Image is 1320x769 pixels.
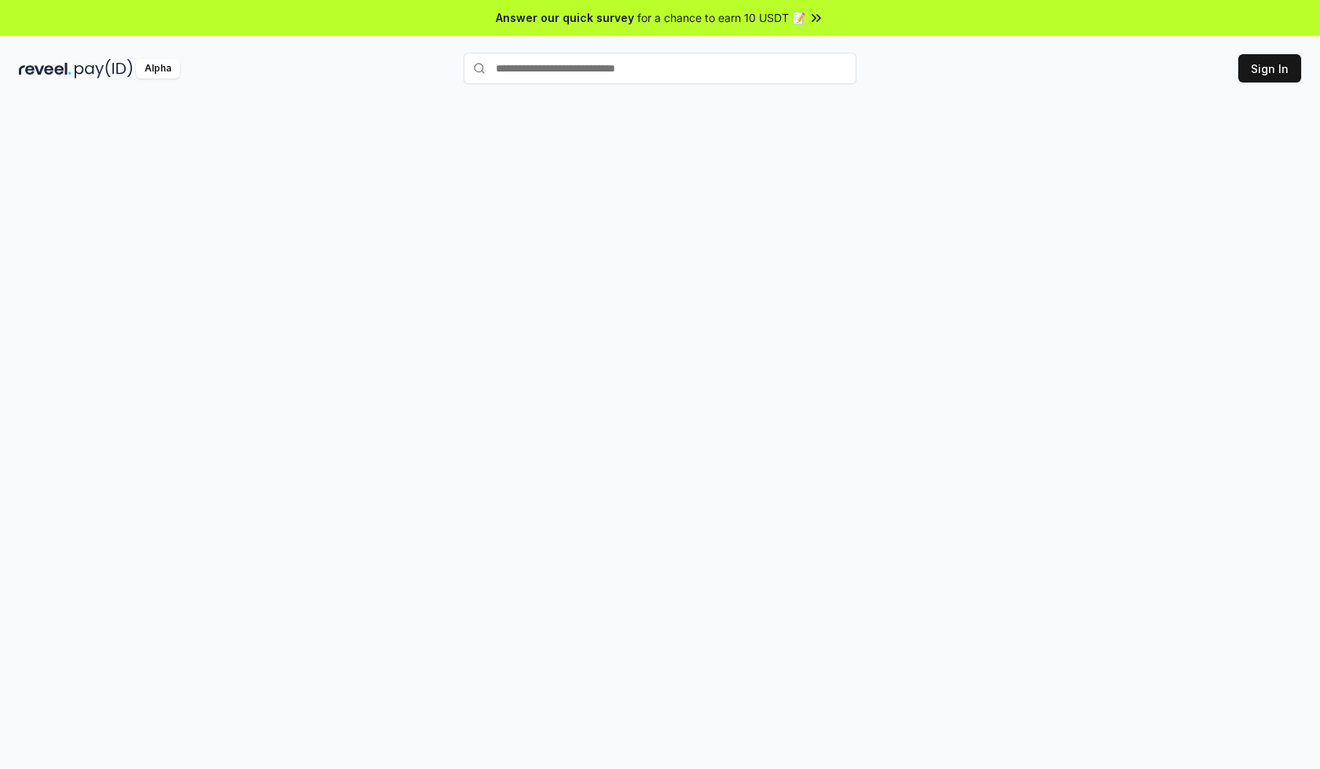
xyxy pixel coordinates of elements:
[75,59,133,79] img: pay_id
[19,59,71,79] img: reveel_dark
[637,9,805,26] span: for a chance to earn 10 USDT 📝
[136,59,180,79] div: Alpha
[1238,54,1301,82] button: Sign In
[496,9,634,26] span: Answer our quick survey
